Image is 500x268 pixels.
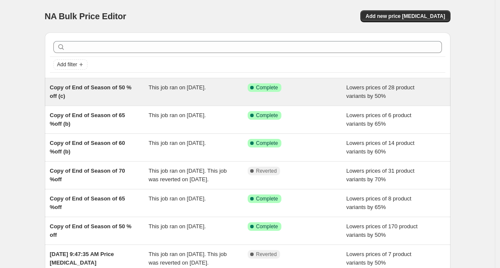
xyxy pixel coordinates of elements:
span: Copy of End of Season of 50 % off (c) [50,84,132,99]
span: Add new price [MEDICAL_DATA] [365,13,445,20]
span: This job ran on [DATE]. This job was reverted on [DATE]. [149,251,227,266]
span: Reverted [256,168,277,174]
span: Copy of End of Season of 70 %off [50,168,125,183]
span: This job ran on [DATE]. [149,112,206,118]
span: NA Bulk Price Editor [45,12,126,21]
span: Lowers prices of 14 product variants by 60% [346,140,415,155]
span: Copy of End of Season of 65 %off (b) [50,112,125,127]
span: Lowers prices of 6 product variants by 65% [346,112,411,127]
span: Lowers prices of 170 product variants by 50% [346,223,418,238]
span: Lowers prices of 7 product variants by 50% [346,251,411,266]
button: Add new price [MEDICAL_DATA] [360,10,450,22]
span: Copy of End of Season of 65 %off [50,195,125,210]
span: Complete [256,195,278,202]
span: Lowers prices of 28 product variants by 50% [346,84,415,99]
span: [DATE] 9:47:35 AM Price [MEDICAL_DATA] [50,251,114,266]
button: Add filter [53,59,88,70]
span: This job ran on [DATE]. [149,223,206,230]
span: Reverted [256,251,277,258]
span: This job ran on [DATE]. [149,195,206,202]
span: Copy of End of Season of 60 %off (b) [50,140,125,155]
span: This job ran on [DATE]. [149,140,206,146]
span: Complete [256,223,278,230]
span: Copy of End of Season of 50 % off [50,223,132,238]
span: Add filter [57,61,77,68]
span: Complete [256,84,278,91]
span: Lowers prices of 8 product variants by 65% [346,195,411,210]
span: This job ran on [DATE]. This job was reverted on [DATE]. [149,168,227,183]
span: Lowers prices of 31 product variants by 70% [346,168,415,183]
span: Complete [256,112,278,119]
span: This job ran on [DATE]. [149,84,206,91]
span: Complete [256,140,278,147]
